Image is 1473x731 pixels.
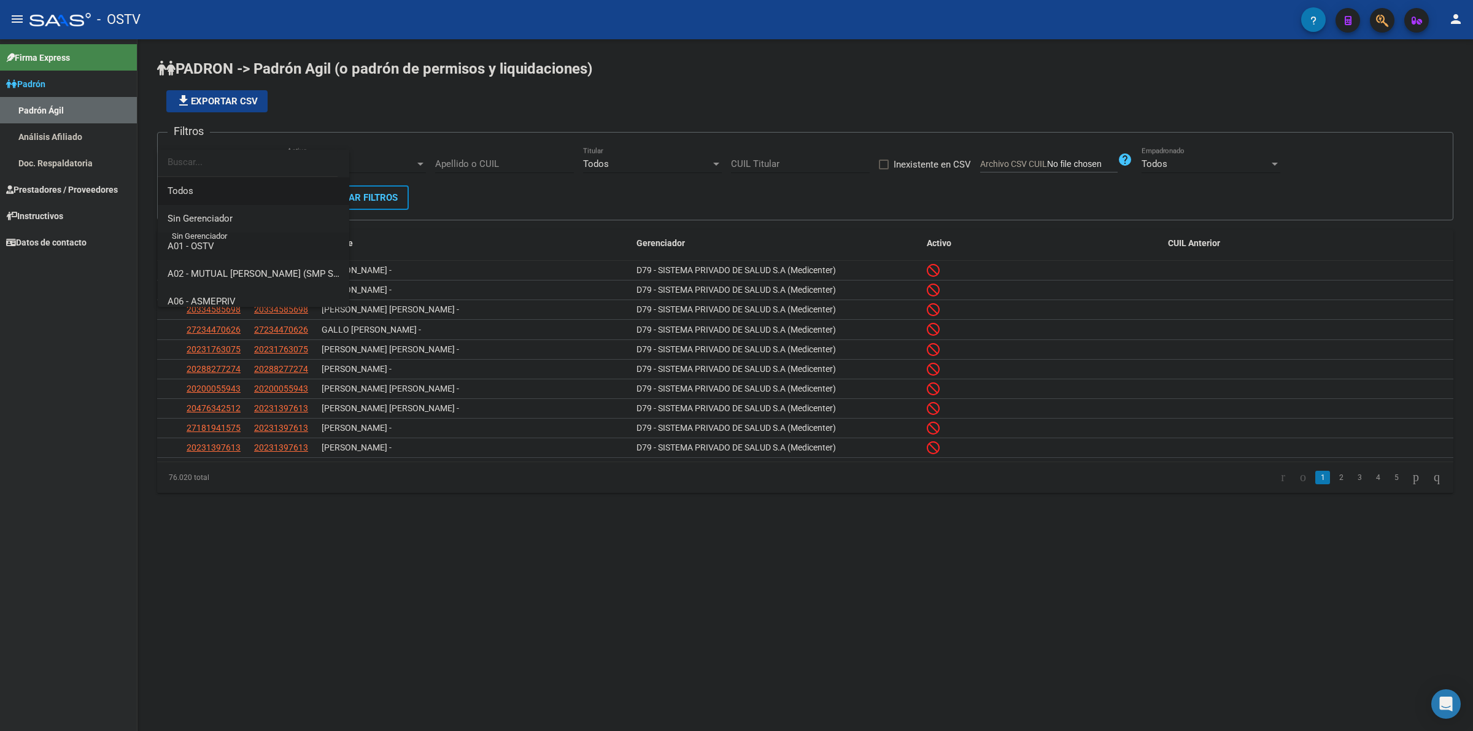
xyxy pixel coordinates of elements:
span: Sin Gerenciador [168,213,233,224]
span: A02 - MUTUAL [PERSON_NAME] (SMP Salud) [168,268,354,279]
span: A01 - OSTV [168,241,214,252]
span: A06 - ASMEPRIV [168,296,236,307]
span: Todos [168,177,339,205]
div: Open Intercom Messenger [1431,689,1461,719]
input: dropdown search [158,149,338,176]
